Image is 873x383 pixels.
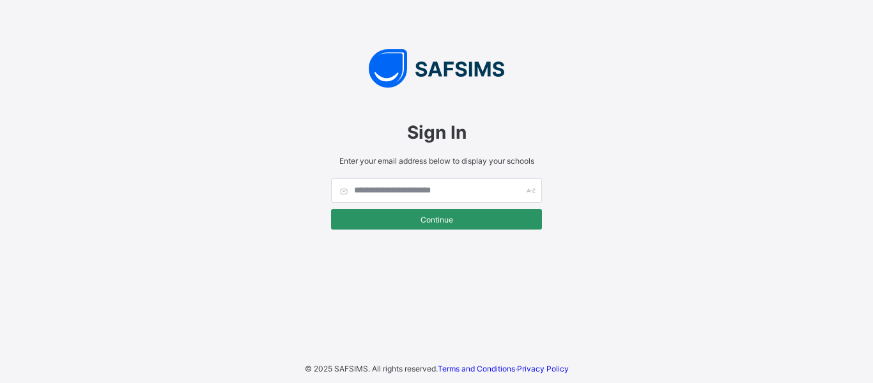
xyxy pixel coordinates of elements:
[331,156,542,166] span: Enter your email address below to display your schools
[341,215,532,224] span: Continue
[305,364,438,373] span: © 2025 SAFSIMS. All rights reserved.
[331,121,542,143] span: Sign In
[318,49,555,88] img: SAFSIMS Logo
[438,364,569,373] span: ·
[438,364,515,373] a: Terms and Conditions
[517,364,569,373] a: Privacy Policy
